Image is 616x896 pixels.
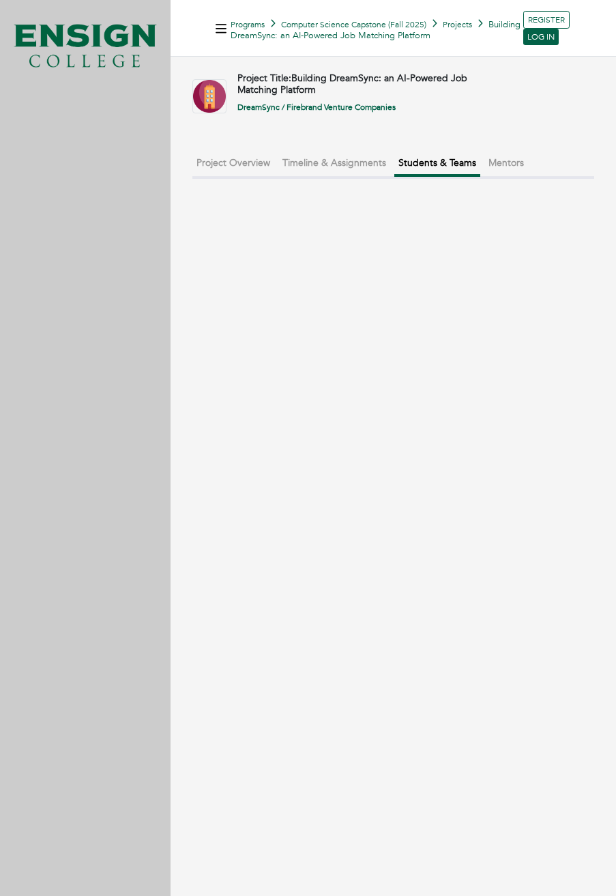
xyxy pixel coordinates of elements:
button: Mentors [484,152,528,174]
button: Project Overview [192,152,274,174]
a: REGISTER [523,11,570,29]
a: DreamSync / Firebrand Venture Companies [237,102,396,113]
a: Projects [443,19,472,30]
a: Computer Science Capstone (Fall 2025) [281,19,426,30]
span: Building DreamSync: an AI-Powered Job Matching Platform [231,18,520,42]
a: Programs [231,19,265,30]
button: Timeline & Assignments [278,152,390,174]
h4: Project Title: [237,73,473,96]
button: Students & Teams [394,152,480,177]
a: LOG IN [523,29,559,45]
img: Company-Icon-7f8a26afd1715722aa5ae9dc11300c11ceeb4d32eda0db0d61c21d11b95ecac6.png [192,79,226,113]
span: Building DreamSync: an AI-Powered Job Matching Platform [237,72,467,96]
img: Ensign_logo.png [14,24,157,68]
